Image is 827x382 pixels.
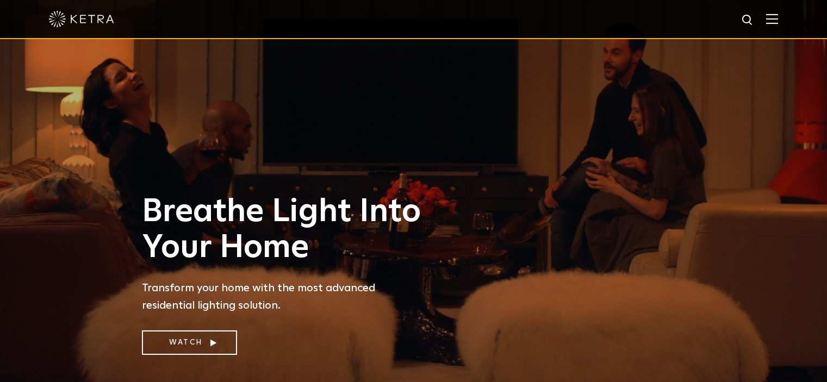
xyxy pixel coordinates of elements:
h1: Breathe Light Into Your Home [142,194,430,266]
img: Hamburger%20Nav.svg [766,14,778,24]
p: Transform your home with the most advanced residential lighting solution. [142,279,430,314]
img: ketra-logo-2019-white [49,11,114,27]
a: Watch [142,330,237,355]
img: search icon [741,14,755,27]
